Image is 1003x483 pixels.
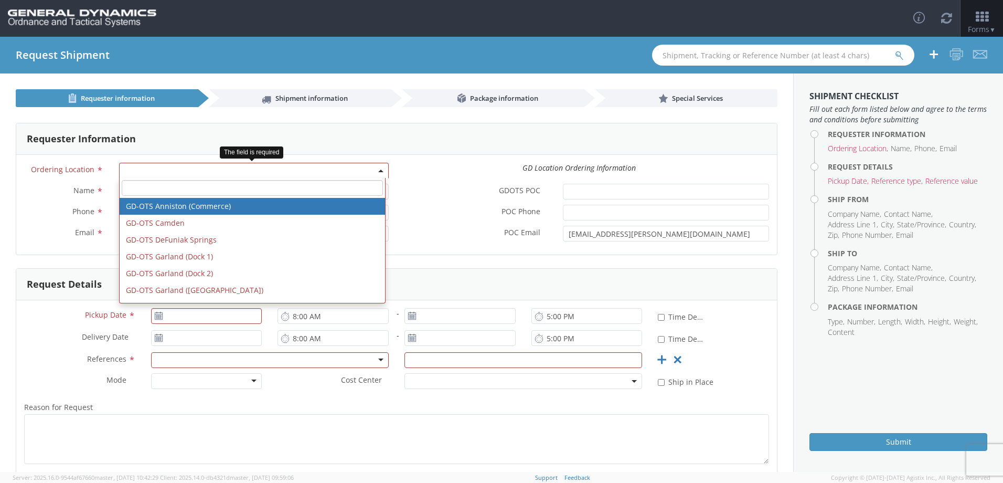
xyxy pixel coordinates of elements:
li: Content [828,327,855,338]
button: Submit [809,433,987,451]
li: GD-OTS Anniston (Commerce) [120,198,385,215]
li: City [881,219,894,230]
li: Reference value [925,176,978,186]
li: GD-OTS Garland ([GEOGRAPHIC_DATA]) [120,282,385,299]
span: References [87,354,126,364]
a: Special Services [595,89,777,107]
li: State/Province [897,273,946,283]
span: Message [404,471,435,481]
li: Width [905,317,925,327]
h4: Requester Information [828,130,987,138]
i: GD Location Ordering Information [522,163,636,173]
li: Contact Name [884,262,933,273]
li: Reference type [871,176,923,186]
li: GD-OTS [GEOGRAPHIC_DATA] [120,299,385,316]
li: Phone Number [842,230,893,240]
label: Time Definite [658,310,706,322]
li: City [881,273,894,283]
h3: Requester Information [27,134,136,144]
li: GD-OTS Garland (Dock 2) [120,265,385,282]
li: Email [896,283,913,294]
span: Cost Center [341,375,382,387]
input: Shipment, Tracking or Reference Number (at least 4 chars) [652,45,914,66]
li: Country [949,219,976,230]
li: Contact Name [884,209,933,219]
span: GDOTS POC [499,185,540,197]
span: Mode [106,375,126,385]
input: Time Definite [658,314,665,321]
span: POC Phone [501,206,540,218]
li: Email [940,143,957,154]
span: Email [75,227,94,237]
li: Zip [828,230,839,240]
h3: Shipment Checklist [809,92,987,101]
h4: Request Shipment [16,49,110,61]
li: Type [828,317,845,327]
span: Package information [470,93,538,103]
h4: Request Details [828,163,987,171]
li: Phone [914,143,937,154]
li: GD-OTS Garland (Dock 1) [120,248,385,265]
li: Weight [954,317,978,327]
span: master, [DATE] 09:59:06 [230,474,294,481]
span: Requester information [81,93,155,103]
li: Company Name [828,262,881,273]
span: Phone [72,206,94,216]
span: ▼ [989,25,996,34]
span: Shipment information [275,93,348,103]
span: Client: 2025.14.0-db4321d [160,474,294,481]
img: gd-ots-0c3321f2eb4c994f95cb.png [8,9,156,27]
h4: Ship To [828,249,987,257]
li: Height [928,317,951,327]
span: Copyright © [DATE]-[DATE] Agistix Inc., All Rights Reserved [831,474,990,482]
span: Pickup Date [85,310,126,320]
span: Delivery Date [82,332,129,344]
span: Ordering Location [31,164,94,174]
div: The field is required [220,146,283,159]
li: GD-OTS Camden [120,215,385,232]
label: Ship in Place [658,375,716,387]
span: master, [DATE] 10:42:29 [94,474,158,481]
span: Reason for Request [24,402,93,412]
input: Time Definite [658,336,665,343]
li: Ordering Location [828,143,888,154]
li: Address Line 1 [828,273,878,283]
li: Length [878,317,902,327]
li: Name [891,143,912,154]
li: Phone Number [842,283,893,294]
li: Company Name [828,209,881,219]
a: Requester information [16,89,198,107]
li: GD-OTS DeFuniak Springs [120,232,385,248]
span: Fill out each form listed below and agree to the terms and conditions before submitting [809,104,987,125]
li: Zip [828,283,839,294]
label: Time Definite [658,332,706,344]
h3: Request Details [27,279,102,290]
span: POC Email [504,227,540,239]
a: Support [535,474,558,481]
li: State/Province [897,219,946,230]
span: Name [73,185,94,195]
span: Forms [968,24,996,34]
input: Ship in Place [658,379,665,386]
span: Server: 2025.16.0-9544af67660 [13,474,158,481]
li: Number [847,317,876,327]
a: Shipment information [209,89,391,107]
a: Package information [402,89,584,107]
li: Country [949,273,976,283]
li: Pickup Date [828,176,869,186]
a: Feedback [564,474,590,481]
h4: Ship From [828,195,987,203]
li: Address Line 1 [828,219,878,230]
span: Shipment Notification [24,471,101,481]
span: Special Services [672,93,723,103]
li: Email [896,230,913,240]
h4: Package Information [828,303,987,311]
